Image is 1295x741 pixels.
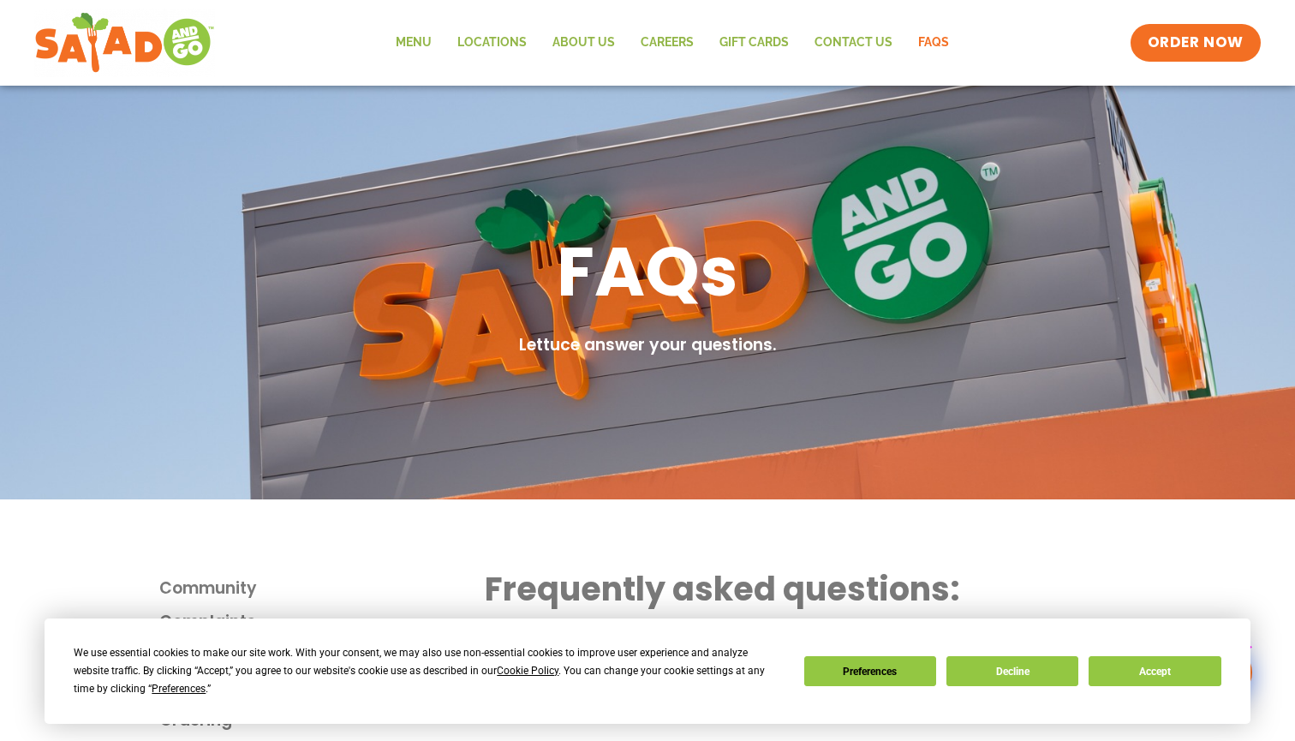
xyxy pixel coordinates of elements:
[946,656,1078,686] button: Decline
[152,683,206,695] span: Preferences
[159,610,485,635] a: Complaints
[557,227,738,316] h1: FAQs
[497,665,558,677] span: Cookie Policy
[804,656,936,686] button: Preferences
[159,577,485,601] a: Community
[707,23,802,63] a: GIFT CARDS
[1089,656,1220,686] button: Accept
[519,333,777,358] h2: Lettuce answer your questions.
[802,23,905,63] a: Contact Us
[383,23,445,63] a: Menu
[383,23,962,63] nav: Menu
[45,618,1250,724] div: Cookie Consent Prompt
[34,9,215,77] img: new-SAG-logo-768×292
[445,23,540,63] a: Locations
[905,23,962,63] a: FAQs
[485,568,1136,610] h2: Frequently asked questions:
[1131,24,1261,62] a: ORDER NOW
[628,23,707,63] a: Careers
[159,577,257,601] span: Community
[540,23,628,63] a: About Us
[74,644,783,698] div: We use essential cookies to make our site work. With your consent, we may also use non-essential ...
[1148,33,1244,53] span: ORDER NOW
[159,610,256,635] span: Complaints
